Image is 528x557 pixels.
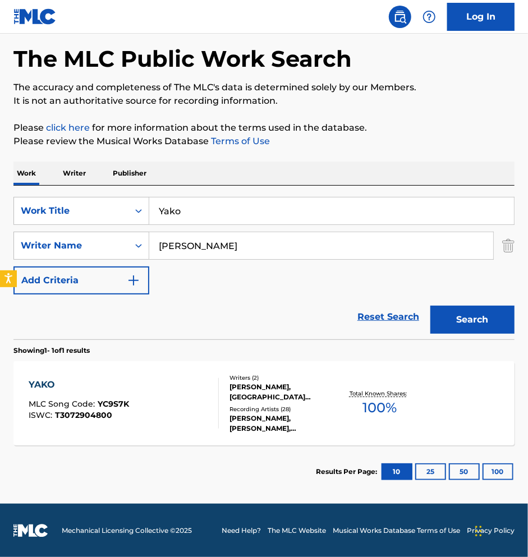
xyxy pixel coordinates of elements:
div: Writers ( 2 ) [229,374,338,382]
img: search [393,10,407,24]
div: YAKO [29,378,129,392]
p: It is not an authoritative source for recording information. [13,94,515,108]
p: The accuracy and completeness of The MLC's data is determined solely by our Members. [13,81,515,94]
span: YC9S7K [98,399,129,409]
iframe: Chat Widget [472,503,528,557]
a: Need Help? [222,526,261,536]
button: 100 [483,463,513,480]
div: Recording Artists ( 28 ) [229,405,338,413]
p: Total Known Shares: [350,389,410,398]
a: Public Search [389,6,411,28]
button: 25 [415,463,446,480]
h1: The MLC Public Work Search [13,45,352,73]
a: Log In [447,3,515,31]
p: Results Per Page: [316,467,380,477]
a: Privacy Policy [467,526,515,536]
a: click here [46,122,90,133]
img: Delete Criterion [502,232,515,260]
div: Work Title [21,204,122,218]
div: [PERSON_NAME], [GEOGRAPHIC_DATA][PERSON_NAME] [229,382,338,402]
p: Showing 1 - 1 of 1 results [13,346,90,356]
img: MLC Logo [13,8,57,25]
a: Terms of Use [209,136,270,146]
button: Search [430,306,515,334]
span: Mechanical Licensing Collective © 2025 [62,526,192,536]
p: Please for more information about the terms used in the database. [13,121,515,135]
form: Search Form [13,197,515,339]
img: 9d2ae6d4665cec9f34b9.svg [127,274,140,287]
div: Help [418,6,440,28]
div: Writer Name [21,239,122,252]
div: [PERSON_NAME], [PERSON_NAME], [PERSON_NAME], [PERSON_NAME], [PERSON_NAME] [229,413,338,434]
p: Publisher [109,162,150,185]
a: The MLC Website [268,526,326,536]
span: ISWC : [29,410,55,420]
a: Reset Search [352,305,425,329]
img: help [423,10,436,24]
p: Please review the Musical Works Database [13,135,515,148]
span: T3072904800 [55,410,112,420]
button: 10 [382,463,412,480]
img: logo [13,524,48,537]
p: Work [13,162,39,185]
span: MLC Song Code : [29,399,98,409]
a: YAKOMLC Song Code:YC9S7KISWC:T3072904800Writers (2)[PERSON_NAME], [GEOGRAPHIC_DATA][PERSON_NAME]R... [13,361,515,445]
p: Writer [59,162,89,185]
div: Drag [475,514,482,548]
button: 50 [449,463,480,480]
a: Musical Works Database Terms of Use [333,526,460,536]
span: 100 % [362,398,397,418]
button: Add Criteria [13,266,149,294]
